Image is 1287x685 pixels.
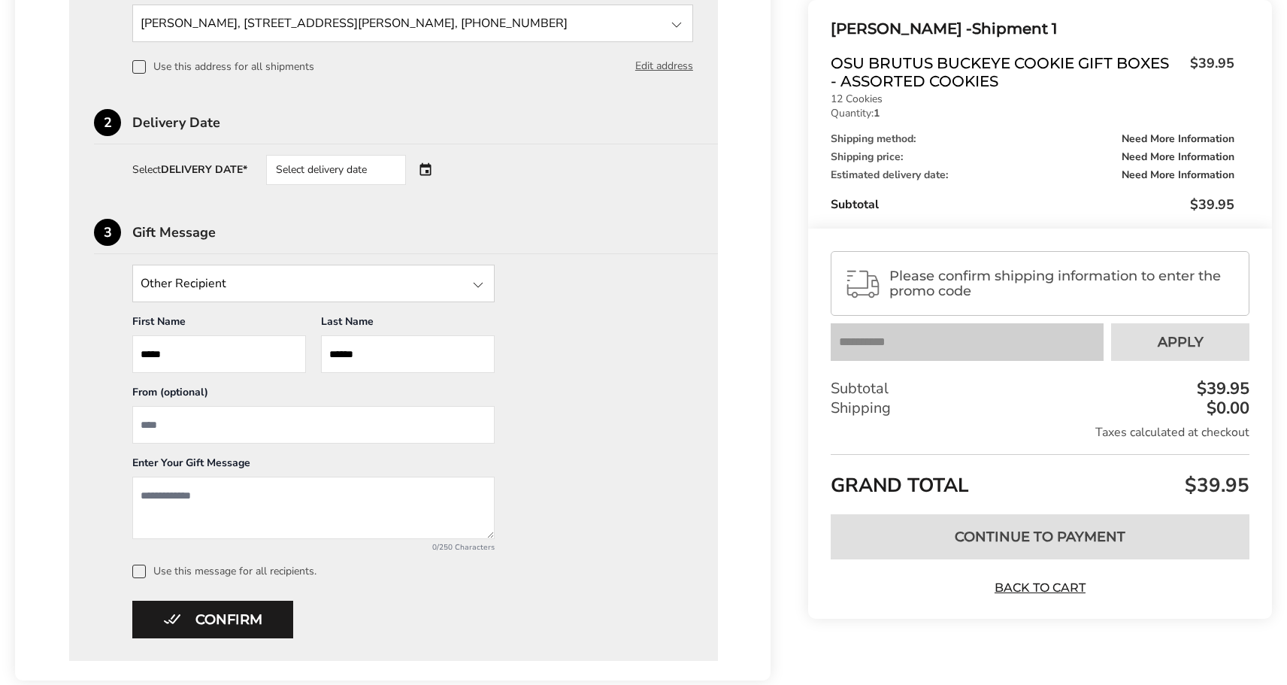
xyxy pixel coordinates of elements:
[132,477,495,539] textarea: Add a message
[132,116,718,129] div: Delivery Date
[161,162,247,177] strong: DELIVERY DATE*
[831,170,1234,180] div: Estimated delivery date:
[132,385,495,406] div: From (optional)
[132,226,718,239] div: Gift Message
[831,94,1234,105] p: 12 Cookies
[831,54,1183,90] span: OSU Brutus Buckeye Cookie Gift Boxes - Assorted Cookies
[321,314,495,335] div: Last Name
[831,379,1249,399] div: Subtotal
[831,195,1234,214] div: Subtotal
[132,565,693,578] label: Use this message for all recipients.
[132,165,247,175] div: Select
[831,17,1234,41] div: Shipment 1
[132,456,495,477] div: Enter Your Gift Message
[1193,380,1249,397] div: $39.95
[1122,170,1234,180] span: Need More Information
[132,542,495,553] div: 0/250 Characters
[266,155,406,185] div: Select delivery date
[831,399,1249,418] div: Shipping
[132,5,693,42] input: State
[1203,400,1249,417] div: $0.00
[321,335,495,373] input: Last Name
[831,20,972,38] span: [PERSON_NAME] -
[94,219,121,246] div: 3
[132,601,293,638] button: Confirm button
[132,406,495,444] input: From
[831,424,1249,441] div: Taxes calculated at checkout
[874,106,880,120] strong: 1
[831,54,1234,90] a: OSU Brutus Buckeye Cookie Gift Boxes - Assorted Cookies$39.95
[635,58,693,74] button: Edit address
[831,134,1234,144] div: Shipping method:
[1181,472,1249,499] span: $39.95
[987,580,1092,596] a: Back to Cart
[831,514,1249,559] button: Continue to Payment
[132,335,306,373] input: First Name
[1190,195,1234,214] span: $39.95
[1183,54,1234,86] span: $39.95
[1122,152,1234,162] span: Need More Information
[889,268,1236,299] span: Please confirm shipping information to enter the promo code
[132,265,495,302] input: State
[831,108,1234,119] p: Quantity:
[1158,335,1204,349] span: Apply
[1111,323,1249,361] button: Apply
[132,60,314,74] label: Use this address for all shipments
[831,152,1234,162] div: Shipping price:
[831,454,1249,503] div: GRAND TOTAL
[1122,134,1234,144] span: Need More Information
[132,314,306,335] div: First Name
[94,109,121,136] div: 2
